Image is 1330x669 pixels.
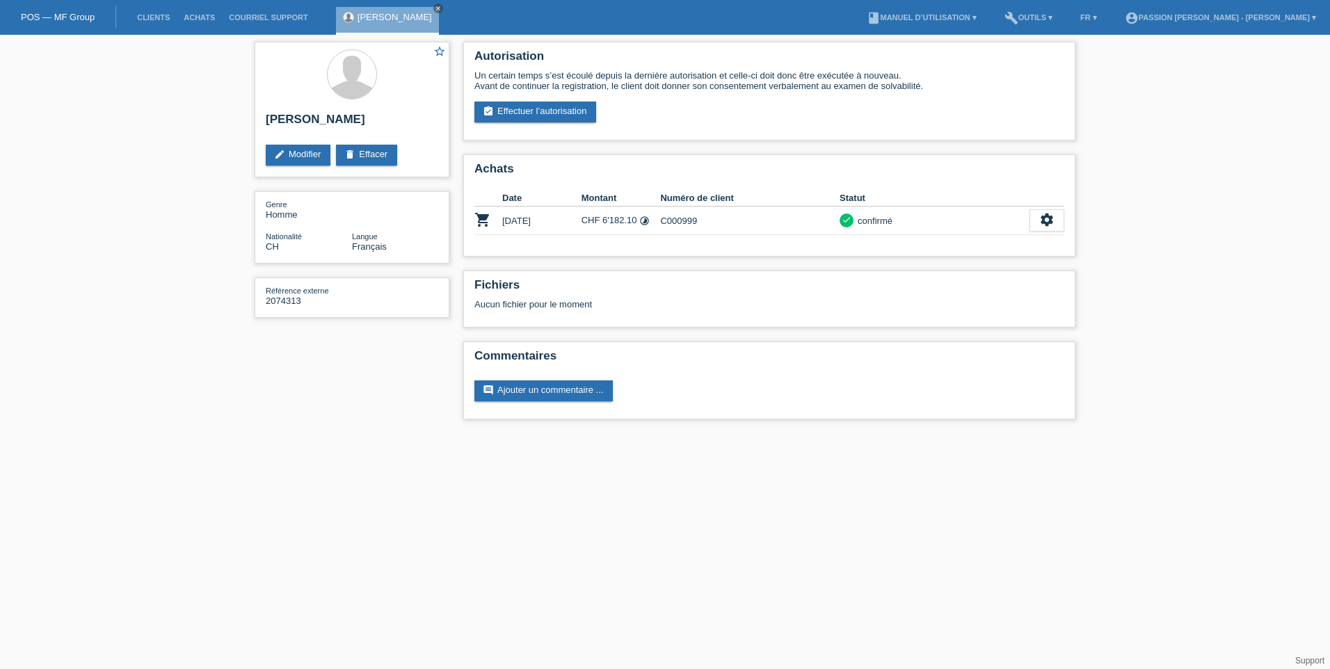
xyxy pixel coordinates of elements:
td: [DATE] [502,207,582,235]
th: Montant [582,190,661,207]
i: POSP00025752 [474,211,491,228]
a: [PERSON_NAME] [358,12,432,22]
a: close [433,3,443,13]
i: book [867,11,881,25]
span: Suisse [266,241,279,252]
h2: Commentaires [474,349,1064,370]
i: edit [274,149,285,160]
i: build [1004,11,1018,25]
i: close [435,5,442,12]
i: settings [1039,212,1055,227]
a: FR ▾ [1073,13,1104,22]
a: POS — MF Group [21,12,95,22]
td: C000999 [660,207,840,235]
i: check [842,215,851,225]
a: Support [1295,656,1324,666]
h2: Autorisation [474,49,1064,70]
i: account_circle [1125,11,1139,25]
i: assignment_turned_in [483,106,494,117]
th: Statut [840,190,1029,207]
div: Aucun fichier pour le moment [474,299,899,309]
span: Langue [352,232,378,241]
a: Courriel Support [222,13,314,22]
span: Genre [266,200,287,209]
a: assignment_turned_inEffectuer l’autorisation [474,102,596,122]
i: delete [344,149,355,160]
td: CHF 6'182.10 [582,207,661,235]
span: Nationalité [266,232,302,241]
div: Un certain temps s’est écoulé depuis la dernière autorisation et celle-ci doit donc être exécutée... [474,70,1064,91]
i: comment [483,385,494,396]
span: Référence externe [266,287,329,295]
div: Homme [266,199,352,220]
a: account_circlePassion [PERSON_NAME] - [PERSON_NAME] ▾ [1118,13,1323,22]
a: commentAjouter un commentaire ... [474,380,613,401]
h2: [PERSON_NAME] [266,113,438,134]
th: Numéro de client [660,190,840,207]
span: Français [352,241,387,252]
a: Achats [177,13,222,22]
h2: Achats [474,162,1064,183]
div: confirmé [854,213,892,228]
div: 2074313 [266,285,352,306]
a: buildOutils ▾ [997,13,1059,22]
i: Taux fixes (24 versements) [639,216,650,226]
a: bookManuel d’utilisation ▾ [860,13,984,22]
a: editModifier [266,145,330,166]
a: star_border [433,45,446,60]
th: Date [502,190,582,207]
i: star_border [433,45,446,58]
h2: Fichiers [474,278,1064,299]
a: deleteEffacer [336,145,397,166]
a: Clients [130,13,177,22]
